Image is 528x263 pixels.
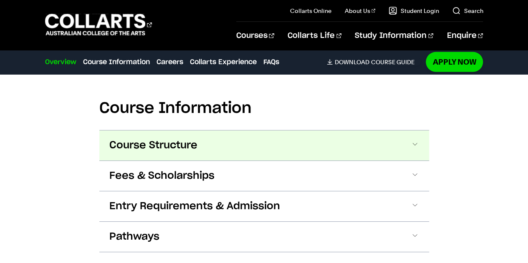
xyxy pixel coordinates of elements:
a: FAQs [263,57,279,67]
a: Course Information [83,57,150,67]
a: Apply Now [426,52,483,72]
a: Careers [157,57,183,67]
button: Entry Requirements & Admission [99,191,429,221]
button: Pathways [99,222,429,252]
a: DownloadCourse Guide [327,58,421,66]
a: About Us [345,7,376,15]
span: Download [334,58,369,66]
a: Student Login [389,7,439,15]
span: Entry Requirements & Admission [109,200,280,213]
span: Pathways [109,230,159,243]
span: Fees & Scholarships [109,169,215,183]
a: Courses [236,22,274,50]
button: Course Structure [99,130,429,160]
span: Course Structure [109,139,197,152]
a: Enquire [447,22,483,50]
div: Go to homepage [45,13,152,37]
a: Search [452,7,483,15]
a: Overview [45,57,76,67]
a: Collarts Online [290,7,331,15]
a: Study Information [355,22,433,50]
h2: Course Information [99,99,429,118]
button: Fees & Scholarships [99,161,429,191]
a: Collarts Experience [190,57,257,67]
a: Collarts Life [288,22,341,50]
